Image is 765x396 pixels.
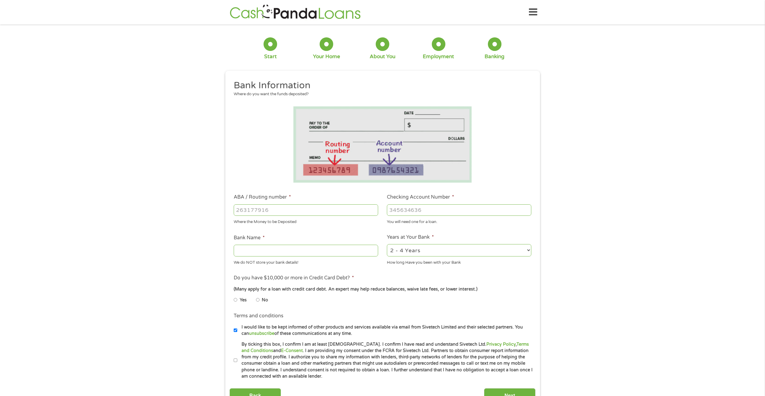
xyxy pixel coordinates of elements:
[370,53,395,60] div: About You
[228,4,362,21] img: GetLoanNow Logo
[387,194,454,200] label: Checking Account Number
[237,341,533,380] label: By ticking this box, I confirm I am at least [DEMOGRAPHIC_DATA]. I confirm I have read and unders...
[486,342,516,347] a: Privacy Policy
[387,257,531,266] div: How long Have you been with your Bank
[264,53,277,60] div: Start
[234,194,291,200] label: ABA / Routing number
[262,297,268,303] label: No
[234,275,354,281] label: Do you have $10,000 or more in Credit Card Debt?
[387,204,531,216] input: 345634636
[234,235,265,241] label: Bank Name
[313,53,340,60] div: Your Home
[234,91,527,97] div: Where do you want the funds deposited?
[234,217,378,225] div: Where the Money to be Deposited
[234,286,531,293] div: (Many apply for a loan with credit card debt. An expert may help reduce balances, waive late fees...
[485,53,504,60] div: Banking
[293,106,472,183] img: Routing number location
[234,80,527,92] h2: Bank Information
[237,324,533,337] label: I would like to be kept informed of other products and services available via email from Sivetech...
[242,342,529,353] a: Terms and Conditions
[249,331,274,336] a: unsubscribe
[234,257,378,266] div: We do NOT store your bank details!
[387,234,434,240] label: Years at Your Bank
[234,204,378,216] input: 263177916
[387,217,531,225] div: You will need one for a loan.
[240,297,247,303] label: Yes
[423,53,454,60] div: Employment
[281,348,303,353] a: E-Consent
[234,313,283,319] label: Terms and conditions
